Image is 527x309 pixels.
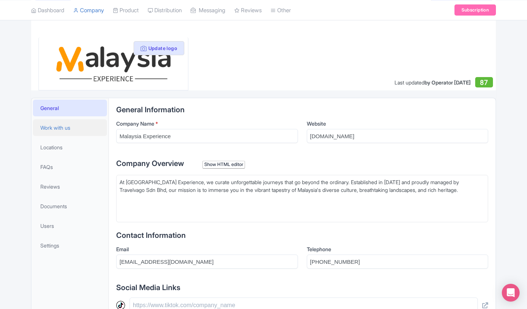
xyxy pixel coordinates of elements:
a: Documents [33,198,107,215]
div: Open Intercom Messenger [502,284,520,302]
span: Locations [40,143,63,151]
span: by Operator [DATE] [424,79,471,86]
div: Last updated [395,79,471,86]
span: Company Overview [116,159,184,168]
img: kophj4y0bma8vbp89dsa.png [54,43,173,84]
span: Email [116,246,129,252]
a: Subscription [454,4,496,16]
h2: Social Media Links [116,283,488,292]
span: Company Name [116,120,154,127]
h2: Contact Information [116,231,488,239]
span: General [40,104,59,112]
span: Users [40,222,54,230]
span: Documents [40,202,67,210]
button: Update logo [134,41,184,55]
a: Locations [33,139,107,156]
a: Work with us [33,119,107,136]
span: FAQs [40,163,53,171]
div: Show HTML editor [202,161,245,169]
span: Work with us [40,124,70,132]
h2: General Information [116,106,488,114]
span: Reviews [40,183,60,190]
a: FAQs [33,159,107,175]
span: 87 [480,79,488,86]
span: Website [307,120,326,127]
a: Settings [33,237,107,254]
a: General [33,100,107,116]
span: Settings [40,242,59,249]
span: Telephone [307,246,331,252]
div: At [GEOGRAPHIC_DATA] Experience, we curate unforgettable journeys that go beyond the ordinary. Es... [120,178,485,202]
a: Users [33,217,107,234]
a: Reviews [33,178,107,195]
